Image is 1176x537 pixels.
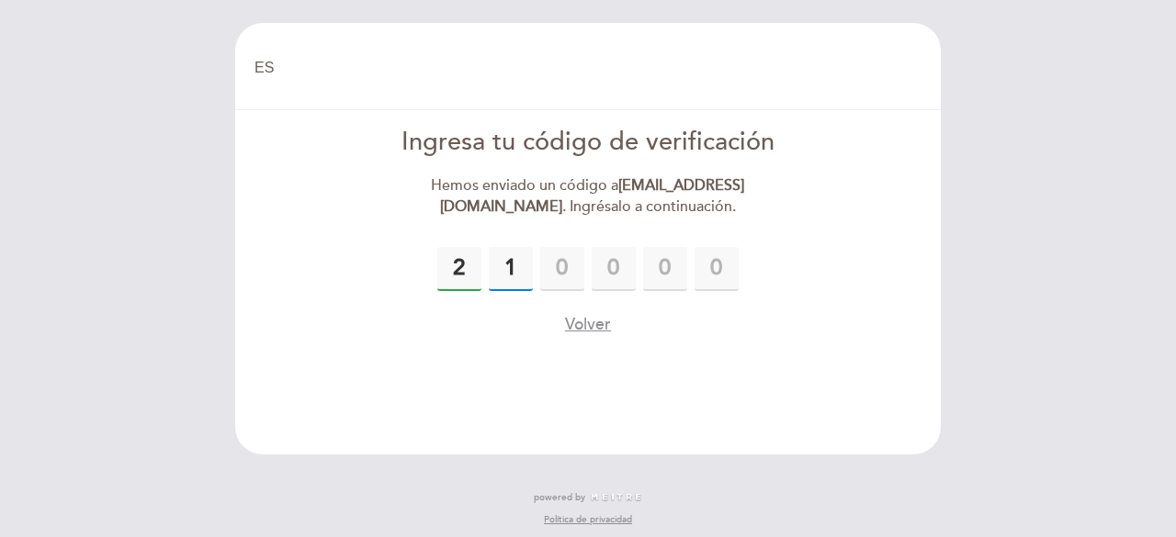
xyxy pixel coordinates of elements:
[544,513,632,526] a: Política de privacidad
[565,313,611,336] button: Volver
[592,247,636,291] input: 0
[437,247,481,291] input: 0
[695,247,739,291] input: 0
[590,493,642,502] img: MEITRE
[378,125,799,161] div: Ingresa tu código de verificación
[643,247,687,291] input: 0
[440,176,745,216] strong: [EMAIL_ADDRESS][DOMAIN_NAME]
[534,491,642,504] a: powered by
[489,247,533,291] input: 0
[534,491,585,504] span: powered by
[540,247,584,291] input: 0
[378,175,799,218] div: Hemos enviado un código a . Ingrésalo a continuación.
